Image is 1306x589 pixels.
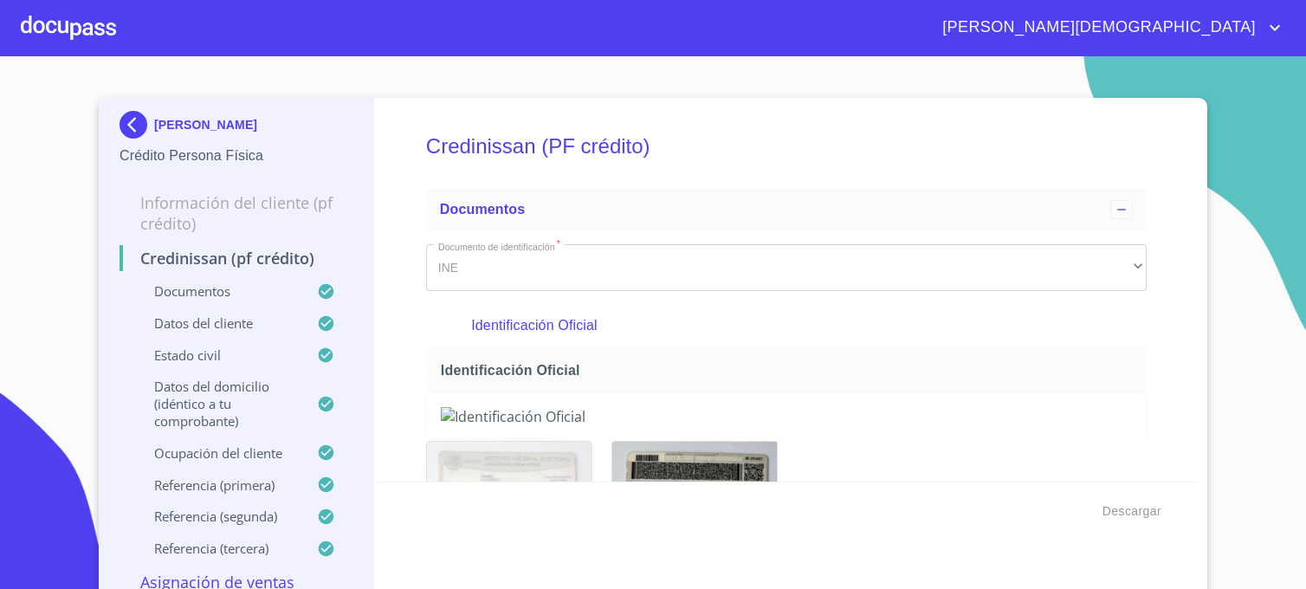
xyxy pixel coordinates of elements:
[426,111,1147,182] h5: Credinissan (PF crédito)
[120,192,352,234] p: Información del cliente (PF crédito)
[120,378,317,430] p: Datos del domicilio (idéntico a tu comprobante)
[120,346,317,364] p: Estado Civil
[612,442,777,547] img: Identificación Oficial
[441,361,1139,379] span: Identificación Oficial
[120,146,352,166] p: Crédito Persona Física
[440,202,525,217] span: Documentos
[929,14,1285,42] button: account of current user
[120,540,317,557] p: Referencia (tercera)
[120,282,317,300] p: Documentos
[1096,495,1168,528] button: Descargar
[471,315,1101,336] p: Identificación Oficial
[120,248,352,269] p: Credinissan (PF crédito)
[929,14,1264,42] span: [PERSON_NAME][DEMOGRAPHIC_DATA]
[120,444,317,462] p: Ocupación del Cliente
[441,407,1132,426] img: Identificación Oficial
[1102,501,1161,522] span: Descargar
[426,189,1147,230] div: Documentos
[120,476,317,494] p: Referencia (primera)
[120,111,154,139] img: Docupass spot blue
[120,111,352,146] div: [PERSON_NAME]
[120,314,317,332] p: Datos del cliente
[120,508,317,525] p: Referencia (segunda)
[154,118,257,132] p: [PERSON_NAME]
[426,244,1147,291] div: INE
